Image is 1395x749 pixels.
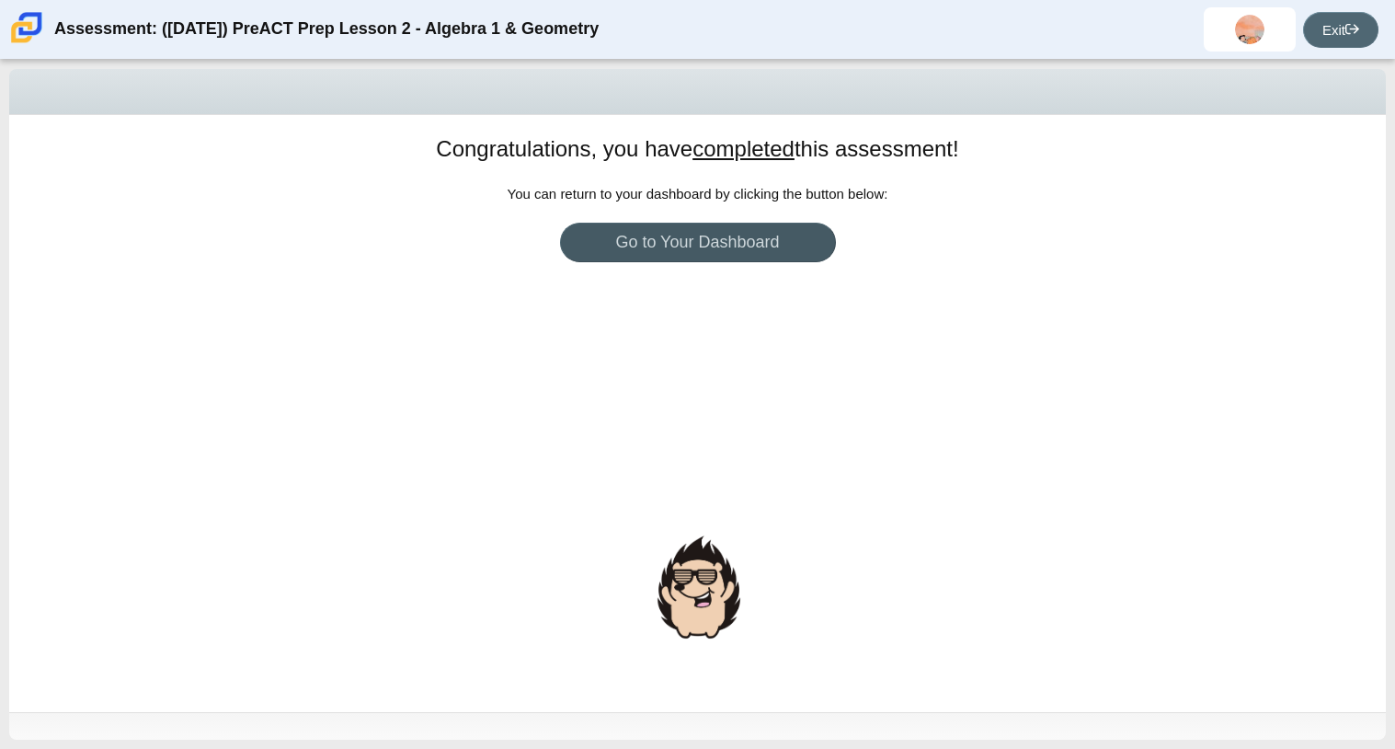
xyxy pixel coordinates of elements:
a: Go to Your Dashboard [560,223,836,262]
span: You can return to your dashboard by clicking the button below: [508,186,888,202]
img: jordynn.kelly.VH80rL [1235,15,1264,44]
a: Carmen School of Science & Technology [7,34,46,50]
img: Carmen School of Science & Technology [7,8,46,47]
u: completed [692,136,795,161]
div: Assessment: ([DATE]) PreACT Prep Lesson 2 - Algebra 1 & Geometry [54,7,599,52]
a: Exit [1303,12,1378,48]
h1: Congratulations, you have this assessment! [436,133,958,165]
